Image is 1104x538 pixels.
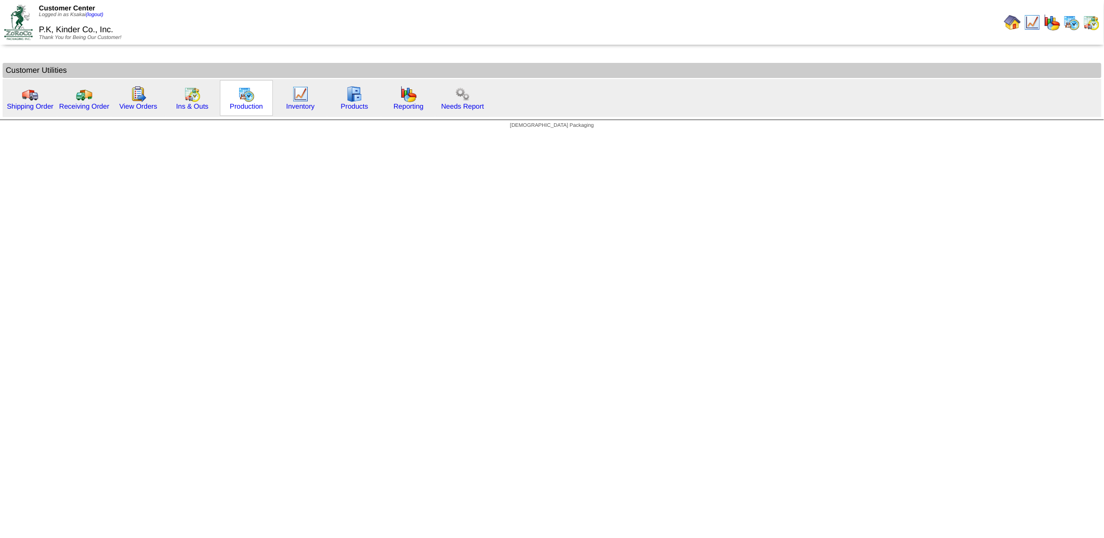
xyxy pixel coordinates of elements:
[1004,14,1021,31] img: home.gif
[454,86,471,102] img: workflow.png
[238,86,255,102] img: calendarprod.gif
[176,102,208,110] a: Ins & Outs
[184,86,201,102] img: calendarinout.gif
[22,86,38,102] img: truck.gif
[1063,14,1080,31] img: calendarprod.gif
[4,5,33,40] img: ZoRoCo_Logo(Green%26Foil)%20jpg.webp
[39,35,122,41] span: Thank You for Being Our Customer!
[59,102,109,110] a: Receiving Order
[130,86,147,102] img: workorder.gif
[346,86,363,102] img: cabinet.gif
[286,102,315,110] a: Inventory
[86,12,103,18] a: (logout)
[393,102,424,110] a: Reporting
[39,12,103,18] span: Logged in as Ksakai
[1083,14,1100,31] img: calendarinout.gif
[119,102,157,110] a: View Orders
[510,123,594,128] span: [DEMOGRAPHIC_DATA] Packaging
[400,86,417,102] img: graph.gif
[341,102,369,110] a: Products
[3,63,1101,78] td: Customer Utilities
[39,25,113,34] span: P.K, Kinder Co., Inc.
[1044,14,1060,31] img: graph.gif
[1024,14,1041,31] img: line_graph.gif
[230,102,263,110] a: Production
[39,4,95,12] span: Customer Center
[7,102,54,110] a: Shipping Order
[441,102,484,110] a: Needs Report
[76,86,93,102] img: truck2.gif
[292,86,309,102] img: line_graph.gif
